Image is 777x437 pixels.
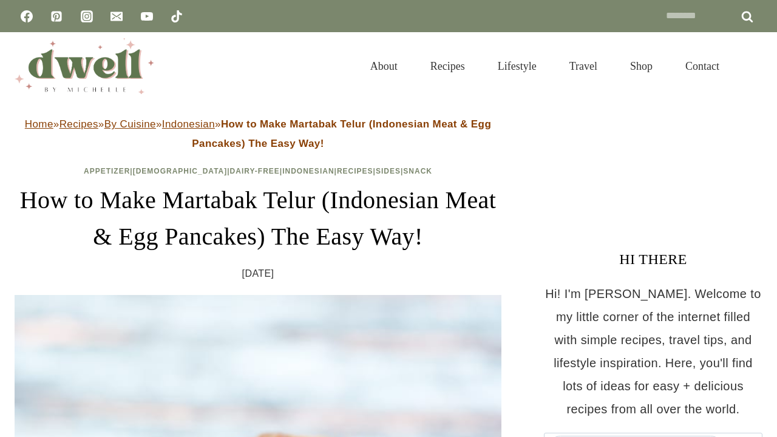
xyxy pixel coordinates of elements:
a: Pinterest [44,4,69,29]
a: Recipes [337,167,373,175]
a: Email [104,4,129,29]
a: About [354,45,414,87]
a: TikTok [165,4,189,29]
h3: HI THERE [544,248,762,270]
a: Dairy-Free [230,167,280,175]
a: Lifestyle [481,45,553,87]
a: Recipes [59,118,98,130]
a: Snack [403,167,432,175]
a: Recipes [414,45,481,87]
a: By Cuisine [104,118,156,130]
a: Contact [669,45,736,87]
a: Travel [553,45,614,87]
span: | | | | | | [84,167,432,175]
a: YouTube [135,4,159,29]
span: » » » » [25,118,491,149]
a: Sides [376,167,401,175]
a: Indonesian [162,118,215,130]
a: Appetizer [84,167,130,175]
a: Instagram [75,4,99,29]
a: [DEMOGRAPHIC_DATA] [133,167,228,175]
a: Shop [614,45,669,87]
a: Home [25,118,53,130]
p: Hi! I'm [PERSON_NAME]. Welcome to my little corner of the internet filled with simple recipes, tr... [544,282,762,421]
img: DWELL by michelle [15,38,154,94]
nav: Primary Navigation [354,45,736,87]
h1: How to Make Martabak Telur (Indonesian Meat & Egg Pancakes) The Easy Way! [15,182,501,255]
a: Facebook [15,4,39,29]
button: View Search Form [742,56,762,76]
a: Indonesian [282,167,334,175]
strong: How to Make Martabak Telur (Indonesian Meat & Egg Pancakes) The Easy Way! [192,118,491,149]
time: [DATE] [242,265,274,283]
